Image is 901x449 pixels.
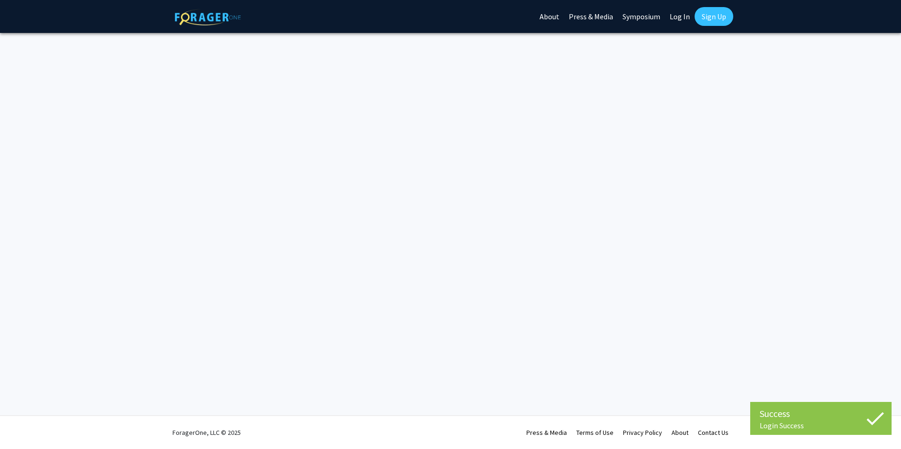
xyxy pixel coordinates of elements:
[526,428,567,437] a: Press & Media
[576,428,614,437] a: Terms of Use
[760,421,882,430] div: Login Success
[695,7,733,26] a: Sign Up
[172,416,241,449] div: ForagerOne, LLC © 2025
[698,428,729,437] a: Contact Us
[623,428,662,437] a: Privacy Policy
[760,407,882,421] div: Success
[175,9,241,25] img: ForagerOne Logo
[672,428,688,437] a: About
